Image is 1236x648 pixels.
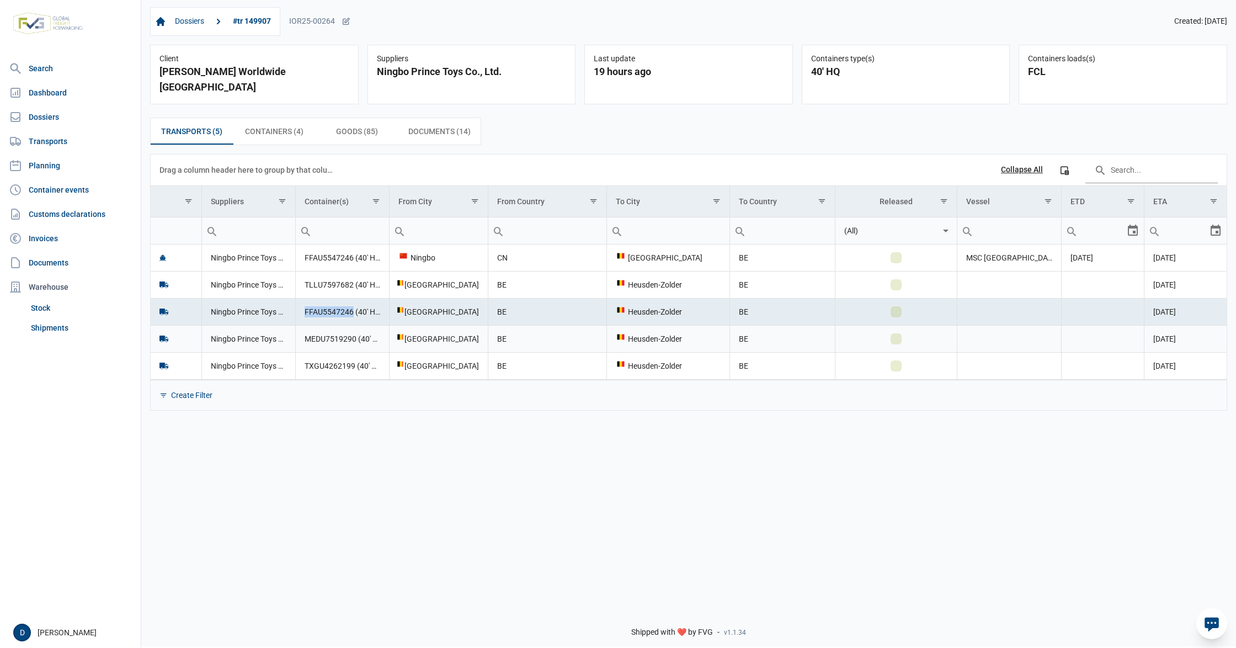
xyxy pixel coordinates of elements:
a: Transports [4,130,136,152]
div: 40' HQ [811,64,1001,79]
td: Ningbo Prince Toys Co., Ltd. [201,298,295,325]
td: BE [730,325,835,352]
td: TLLU7597682 (40' HQ) [295,271,389,298]
div: D [13,624,31,641]
span: [DATE] [1153,280,1176,289]
div: Search box [730,217,750,244]
input: Filter cell [957,217,1061,244]
div: From City [398,197,432,206]
div: FCL [1028,64,1218,79]
div: [GEOGRAPHIC_DATA] [398,279,479,290]
span: Show filter options for column 'Vessel' [1044,197,1052,205]
span: [DATE] [1153,253,1176,262]
div: Search box [296,217,316,244]
div: [GEOGRAPHIC_DATA] [398,333,479,344]
td: FFAU5547246 (40' HQ), MEDU7519290 (40' HQ), TLLU7597682 (40' HQ), TXGU4262199 (40' HQ) [295,245,389,272]
div: Search box [957,217,977,244]
td: TXGU4262199 (40' HQ) [295,352,389,379]
td: Filter cell [606,217,730,244]
div: [PERSON_NAME] Worldwide [GEOGRAPHIC_DATA] [159,64,349,95]
td: Column To Country [730,186,835,217]
div: To City [616,197,640,206]
span: Documents (14) [408,125,471,138]
input: Filter cell [296,217,389,244]
td: Column Released [835,186,957,217]
input: Filter cell [1062,217,1126,244]
a: Dossiers [4,106,136,128]
span: Shipped with ❤️ by FVG [631,628,713,638]
a: Dashboard [4,82,136,104]
td: BE [488,352,606,379]
img: FVG - Global freight forwarding [9,8,87,39]
td: Column From Country [488,186,606,217]
td: Filter cell [151,217,201,244]
input: Filter cell [730,217,835,244]
div: Collapse All [1001,165,1043,175]
td: FFAU5547246 (40' HQ) [295,298,389,325]
td: Column [151,186,201,217]
input: Filter cell [835,217,939,244]
a: Customs declarations [4,203,136,225]
div: Warehouse [4,276,136,298]
div: Heusden-Zolder [616,306,721,317]
span: Created: [DATE] [1174,17,1227,26]
td: BE [730,352,835,379]
td: Filter cell [1144,217,1227,244]
input: Filter cell [1144,217,1209,244]
span: [DATE] [1153,362,1176,370]
div: ETA [1153,197,1167,206]
td: Ningbo Prince Toys Co., Ltd. [201,245,295,272]
div: Container(s) [305,197,349,206]
div: Heusden-Zolder [616,333,721,344]
td: BE [488,325,606,352]
div: Drag a column header here to group by that column [159,161,337,179]
div: ETD [1070,197,1085,206]
a: Container events [4,179,136,201]
td: Ningbo Prince Toys Co., Ltd. [201,352,295,379]
div: Heusden-Zolder [616,279,721,290]
input: Filter cell [488,217,606,244]
td: Filter cell [389,217,488,244]
div: 19 hours ago [594,64,784,79]
a: Dossiers [171,12,209,31]
span: - [717,628,720,638]
div: Containers loads(s) [1028,54,1218,64]
div: [PERSON_NAME] [13,624,134,641]
td: BE [488,271,606,298]
input: Search in the data grid [1085,157,1218,183]
td: BE [730,245,835,272]
a: #tr 149907 [228,12,275,31]
div: From Country [497,197,545,206]
div: Last update [594,54,784,64]
div: Suppliers [211,197,244,206]
span: Show filter options for column '' [184,197,193,205]
td: BE [488,298,606,325]
a: Documents [4,252,136,274]
span: Containers (4) [245,125,303,138]
a: Shipments [26,318,136,338]
div: Search box [1144,217,1164,244]
input: Filter cell [607,217,730,244]
span: Show filter options for column 'ETD' [1127,197,1135,205]
td: CN [488,245,606,272]
div: Client [159,54,349,64]
div: Search box [607,217,627,244]
div: Select [1209,217,1222,244]
div: [GEOGRAPHIC_DATA] [616,252,721,263]
div: Select [1126,217,1139,244]
td: MEDU7519290 (40' HQ) [295,325,389,352]
div: To Country [739,197,777,206]
a: Planning [4,155,136,177]
span: [DATE] [1153,307,1176,316]
td: BE [730,298,835,325]
div: Containers type(s) [811,54,1001,64]
td: Ningbo Prince Toys Co., Ltd. [201,271,295,298]
span: Show filter options for column 'Container(s)' [372,197,380,205]
td: BE [730,271,835,298]
input: Filter cell [202,217,295,244]
span: Show filter options for column 'From Country' [589,197,598,205]
div: Select [939,217,952,244]
div: Data grid with 5 rows and 11 columns [151,155,1227,410]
